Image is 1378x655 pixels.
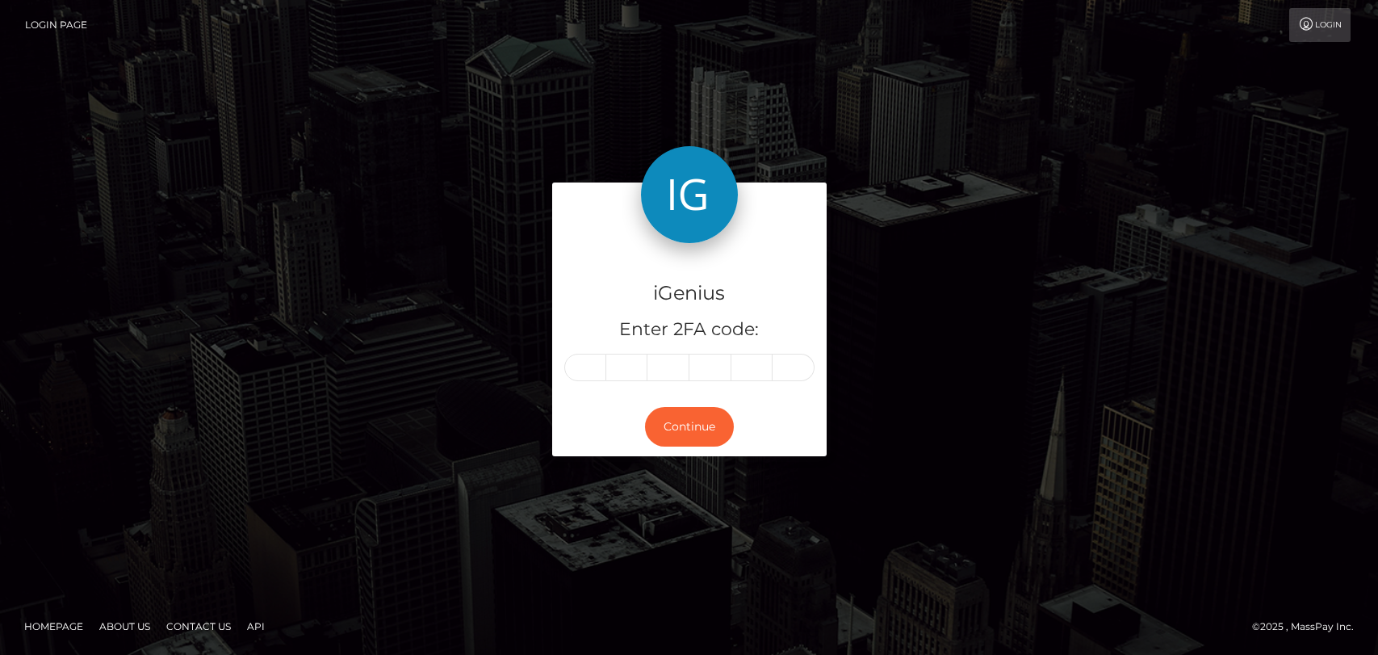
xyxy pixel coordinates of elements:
[160,614,237,639] a: Contact Us
[564,279,815,308] h4: iGenius
[241,614,271,639] a: API
[18,614,90,639] a: Homepage
[641,146,738,243] img: iGenius
[1289,8,1351,42] a: Login
[645,407,734,447] button: Continue
[564,317,815,342] h5: Enter 2FA code:
[1252,618,1366,636] div: © 2025 , MassPay Inc.
[93,614,157,639] a: About Us
[25,8,87,42] a: Login Page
